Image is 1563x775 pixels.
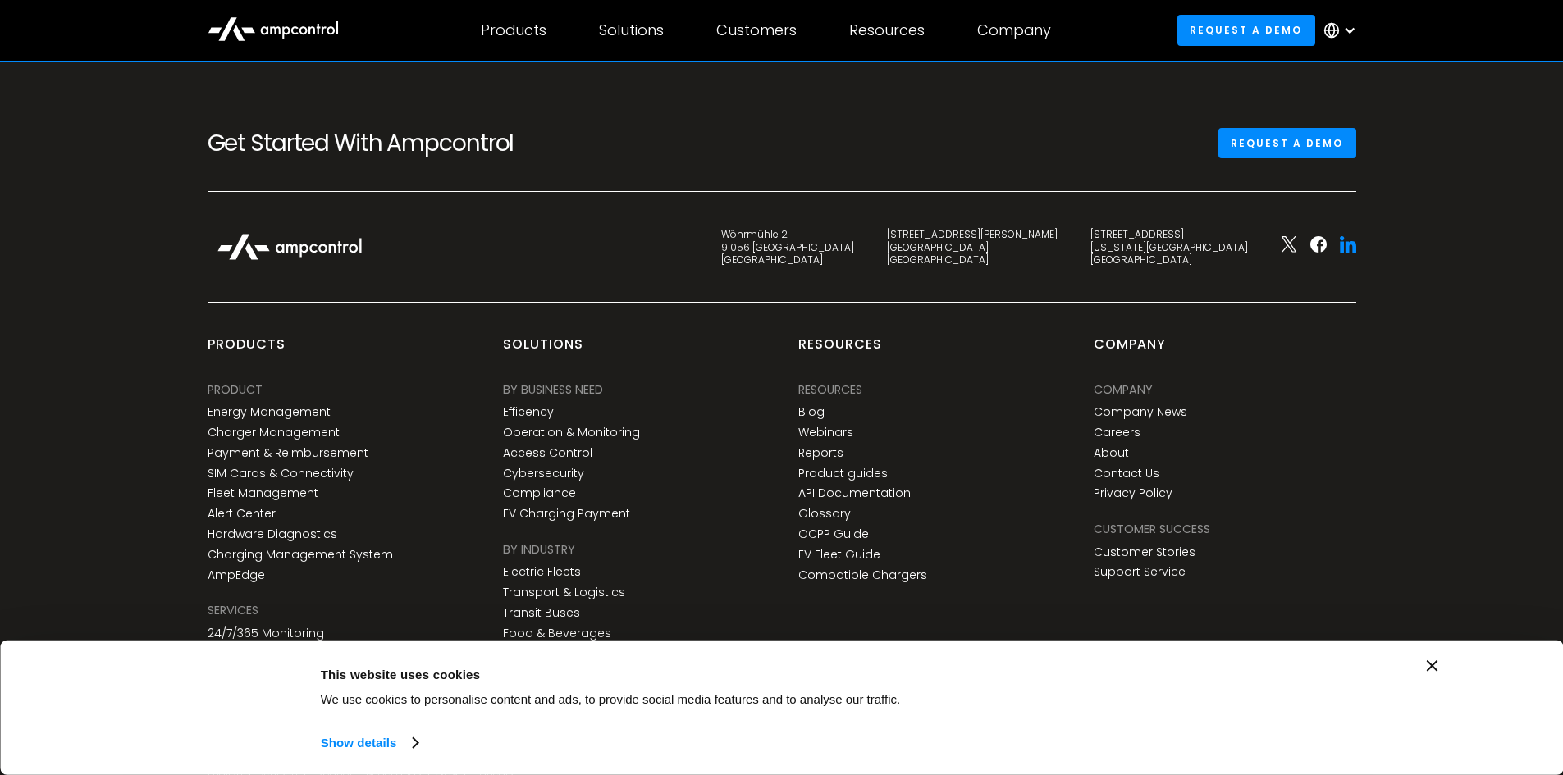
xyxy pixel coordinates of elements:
a: About [1094,446,1129,460]
div: Products [481,21,546,39]
div: Customer success [1094,520,1210,538]
a: Fleet Management [208,486,318,500]
div: SERVICES [208,601,258,619]
div: PRODUCT [208,381,263,399]
a: Energy Management [208,405,331,419]
a: Transport & Logistics [503,586,625,599]
span: We use cookies to personalise content and ads, to provide social media features and to analyse ou... [321,692,901,706]
div: Resources [798,381,862,399]
a: Privacy Policy [1094,486,1172,500]
a: Contact Us [1094,467,1159,481]
div: [STREET_ADDRESS][PERSON_NAME] [GEOGRAPHIC_DATA] [GEOGRAPHIC_DATA] [887,228,1058,267]
a: Access Control [503,446,592,460]
a: EV Charging Payment [503,507,630,521]
div: Company [977,21,1051,39]
div: Wöhrmühle 2 91056 [GEOGRAPHIC_DATA] [GEOGRAPHIC_DATA] [721,228,854,267]
div: Resources [849,21,925,39]
a: Glossary [798,507,851,521]
div: Solutions [503,335,583,367]
div: [STREET_ADDRESS] [US_STATE][GEOGRAPHIC_DATA] [GEOGRAPHIC_DATA] [1090,228,1248,267]
div: This website uses cookies [321,664,1125,684]
div: Resources [798,335,882,367]
div: Solutions [599,21,664,39]
a: Webinars [798,426,853,440]
div: Company [1094,381,1153,399]
a: Efficency [503,405,554,419]
a: Request a demo [1177,15,1315,45]
a: Alert Center [208,507,276,521]
div: products [208,335,286,367]
a: EV Fleet Guide [798,548,880,562]
div: BY INDUSTRY [503,540,575,558]
a: Hardware Diagnostics [208,527,337,541]
h2: Get Started With Ampcontrol [208,130,569,157]
button: Okay [1162,660,1396,708]
a: API Documentation [798,486,911,500]
a: Careers [1094,426,1140,440]
a: Compatible Chargers [798,568,927,582]
a: Compliance [503,486,576,500]
a: Support Service [1094,565,1186,579]
div: Company [1094,335,1166,367]
a: OCPP Guide [798,527,869,541]
img: Ampcontrol Logo [208,225,372,269]
a: AmpEdge [208,568,265,582]
a: Company News [1094,405,1187,419]
div: Customers [716,21,797,39]
a: Show details [321,731,418,755]
a: Product guides [798,467,888,481]
a: SIM Cards & Connectivity [208,467,354,481]
a: Reports [798,446,843,460]
a: Cybersecurity [503,467,584,481]
a: Food & Beverages [503,627,611,641]
a: Charging Management System [208,548,393,562]
a: Payment & Reimbursement [208,446,368,460]
button: Close banner [1427,660,1438,672]
a: Charger Management [208,426,340,440]
a: Blog [798,405,825,419]
a: Transit Buses [503,606,580,620]
a: Operation & Monitoring [503,426,640,440]
a: Customer Stories [1094,545,1195,559]
a: 24/7/365 Monitoring [208,627,324,641]
a: Request a demo [1218,128,1356,158]
a: Electric Fleets [503,565,581,579]
div: BY BUSINESS NEED [503,381,603,399]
